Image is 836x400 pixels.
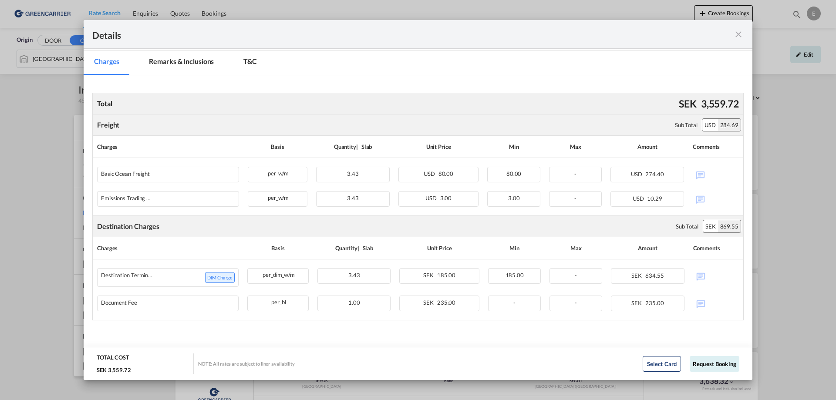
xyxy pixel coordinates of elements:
div: No Comments Available [693,296,739,311]
button: Request Booking [690,356,739,372]
span: 3.43 [347,170,359,177]
div: 3,559.72 [699,94,741,113]
span: - [574,170,576,177]
span: 1.00 [348,299,360,306]
span: 80.00 [506,170,522,177]
div: Max [549,242,602,255]
div: Freight [97,120,119,130]
th: Comments [689,237,744,259]
md-icon: icon-close fg-AAA8AD m-0 cursor [733,29,744,40]
div: Emissions Trading System (ETS) [101,195,153,202]
div: 869.55 [718,220,741,232]
div: Charges [97,140,239,153]
span: SEK [423,272,436,279]
div: Unit Price [398,140,479,153]
div: Destination Terminal Handling Charge [101,272,153,283]
md-dialog: Port of Loading ... [84,20,752,380]
div: NOTE: All rates are subject to liner availability [198,360,295,367]
span: 3.43 [348,272,360,279]
div: Amount [611,242,684,255]
span: SEK [423,299,436,306]
span: - [574,195,576,202]
div: USD [702,119,718,131]
div: Amount [610,140,684,153]
div: Total [95,97,115,111]
span: 274.40 [645,171,664,178]
div: Basis [248,140,307,153]
span: 235.00 [645,299,664,306]
span: 235.00 [437,299,455,306]
span: 3.00 [440,195,452,202]
div: 284.69 [718,119,741,131]
div: SEK [703,220,718,232]
div: Sub Total [675,121,698,129]
th: Comments [688,136,743,158]
span: SEK [631,299,644,306]
span: - [513,299,516,306]
span: DIM Charge [205,272,235,283]
div: Details [92,29,678,40]
md-pagination-wrapper: Use the left and right arrow keys to navigate between tabs [84,51,276,75]
div: Quantity | Slab [316,140,390,153]
span: SEK [631,272,644,279]
span: - [575,299,577,306]
div: Basis [247,242,309,255]
md-tab-item: T&C [233,51,267,75]
div: per_w/m [248,167,307,178]
div: No Comments Available [693,167,739,182]
span: USD [633,195,646,202]
span: 185.00 [506,272,524,279]
div: Quantity | Slab [317,242,391,255]
div: SEK [677,94,699,113]
span: - [575,272,577,279]
span: 80.00 [438,170,454,177]
button: Select Card [643,356,681,372]
div: Destination Charges [97,222,159,231]
md-tab-item: Remarks & Inclusions [138,51,224,75]
md-tab-item: Charges [84,51,130,75]
span: 10.29 [647,195,662,202]
div: per_w/m [248,192,307,202]
div: Charges [97,242,239,255]
div: Document Fee [101,299,137,306]
div: Max [549,140,602,153]
span: 3.43 [347,195,359,202]
div: Min [487,140,540,153]
div: Sub Total [676,222,698,230]
span: 185.00 [437,272,455,279]
div: per_bl [248,296,308,307]
div: No Comments Available [693,191,739,206]
div: Min [488,242,541,255]
div: Basic Ocean Freight [101,171,150,177]
div: per_dim_w/m [248,269,308,279]
div: SEK 3,559.72 [97,366,131,374]
span: USD [424,170,437,177]
div: TOTAL COST [97,353,129,366]
span: USD [425,195,439,202]
span: 3.00 [508,195,520,202]
span: 634.55 [645,272,664,279]
div: No Comments Available [693,268,739,283]
span: USD [631,171,644,178]
div: Unit Price [399,242,479,255]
